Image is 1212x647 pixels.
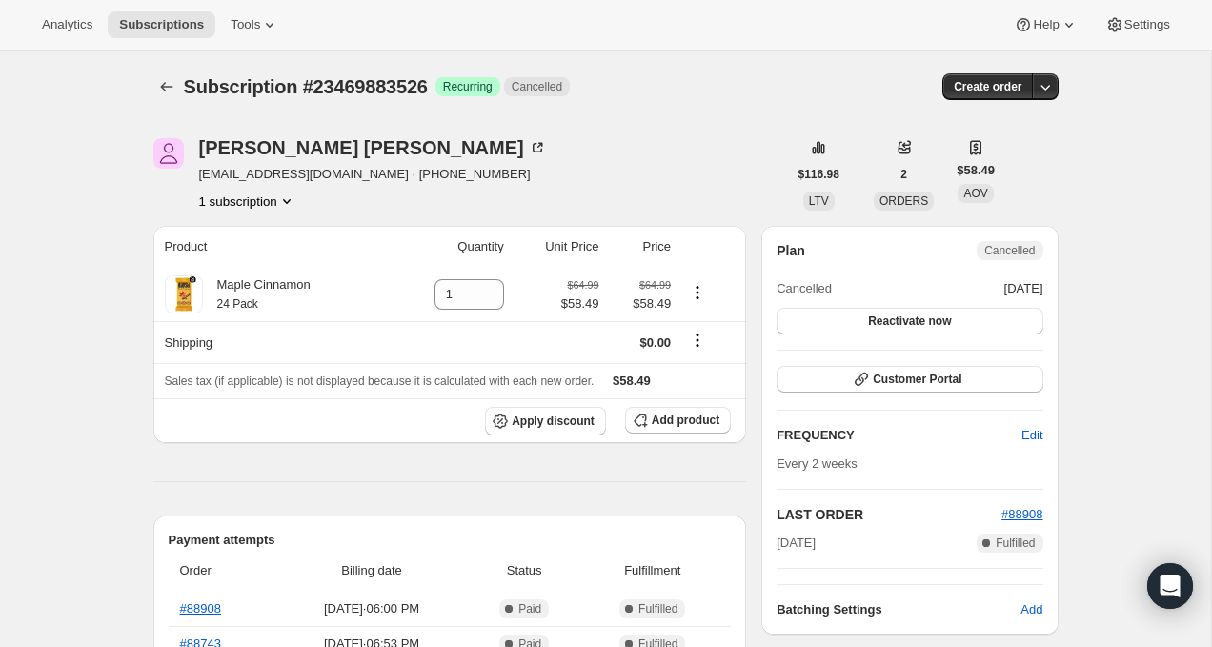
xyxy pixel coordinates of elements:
[777,426,1021,445] h2: FREQUENCY
[153,138,184,169] span: Zack Smith
[475,561,574,580] span: Status
[169,531,732,550] h2: Payment attempts
[219,11,291,38] button: Tools
[280,599,463,618] span: [DATE] · 06:00 PM
[787,161,851,188] button: $116.98
[392,226,510,268] th: Quantity
[518,601,541,617] span: Paid
[777,279,832,298] span: Cancelled
[611,294,672,313] span: $58.49
[512,79,562,94] span: Cancelled
[605,226,677,268] th: Price
[777,505,1001,524] h2: LAST ORDER
[1021,426,1042,445] span: Edit
[777,534,816,553] span: [DATE]
[1020,600,1042,619] span: Add
[108,11,215,38] button: Subscriptions
[561,294,599,313] span: $58.49
[199,192,296,211] button: Product actions
[567,279,598,291] small: $64.99
[1009,595,1054,625] button: Add
[180,601,221,616] a: #88908
[199,138,547,157] div: [PERSON_NAME] [PERSON_NAME]
[485,407,606,435] button: Apply discount
[1001,507,1042,521] a: #88908
[199,165,547,184] span: [EMAIL_ADDRESS][DOMAIN_NAME] · [PHONE_NUMBER]
[1002,11,1089,38] button: Help
[613,374,651,388] span: $58.49
[652,413,719,428] span: Add product
[1147,563,1193,609] div: Open Intercom Messenger
[119,17,204,32] span: Subscriptions
[510,226,605,268] th: Unit Price
[165,374,595,388] span: Sales tax (if applicable) is not displayed because it is calculated with each new order.
[512,414,595,429] span: Apply discount
[900,167,907,182] span: 2
[1094,11,1182,38] button: Settings
[777,600,1020,619] h6: Batching Settings
[777,241,805,260] h2: Plan
[203,275,311,313] div: Maple Cinnamon
[954,79,1021,94] span: Create order
[153,73,180,100] button: Subscriptions
[1124,17,1170,32] span: Settings
[443,79,493,94] span: Recurring
[957,161,995,180] span: $58.49
[153,321,392,363] th: Shipping
[873,372,961,387] span: Customer Portal
[639,279,671,291] small: $64.99
[638,601,677,617] span: Fulfilled
[996,536,1035,551] span: Fulfilled
[153,226,392,268] th: Product
[777,366,1042,393] button: Customer Portal
[169,550,275,592] th: Order
[777,308,1042,334] button: Reactivate now
[682,282,713,303] button: Product actions
[868,313,951,329] span: Reactivate now
[184,76,428,97] span: Subscription #23469883526
[809,194,829,208] span: LTV
[217,297,258,311] small: 24 Pack
[30,11,104,38] button: Analytics
[280,561,463,580] span: Billing date
[1004,279,1043,298] span: [DATE]
[1010,420,1054,451] button: Edit
[942,73,1033,100] button: Create order
[640,335,672,350] span: $0.00
[42,17,92,32] span: Analytics
[165,275,203,313] img: product img
[777,456,858,471] span: Every 2 weeks
[798,167,839,182] span: $116.98
[963,187,987,200] span: AOV
[1001,505,1042,524] button: #88908
[585,561,719,580] span: Fulfillment
[625,407,731,434] button: Add product
[984,243,1035,258] span: Cancelled
[889,161,919,188] button: 2
[879,194,928,208] span: ORDERS
[682,330,713,351] button: Shipping actions
[1033,17,1059,32] span: Help
[231,17,260,32] span: Tools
